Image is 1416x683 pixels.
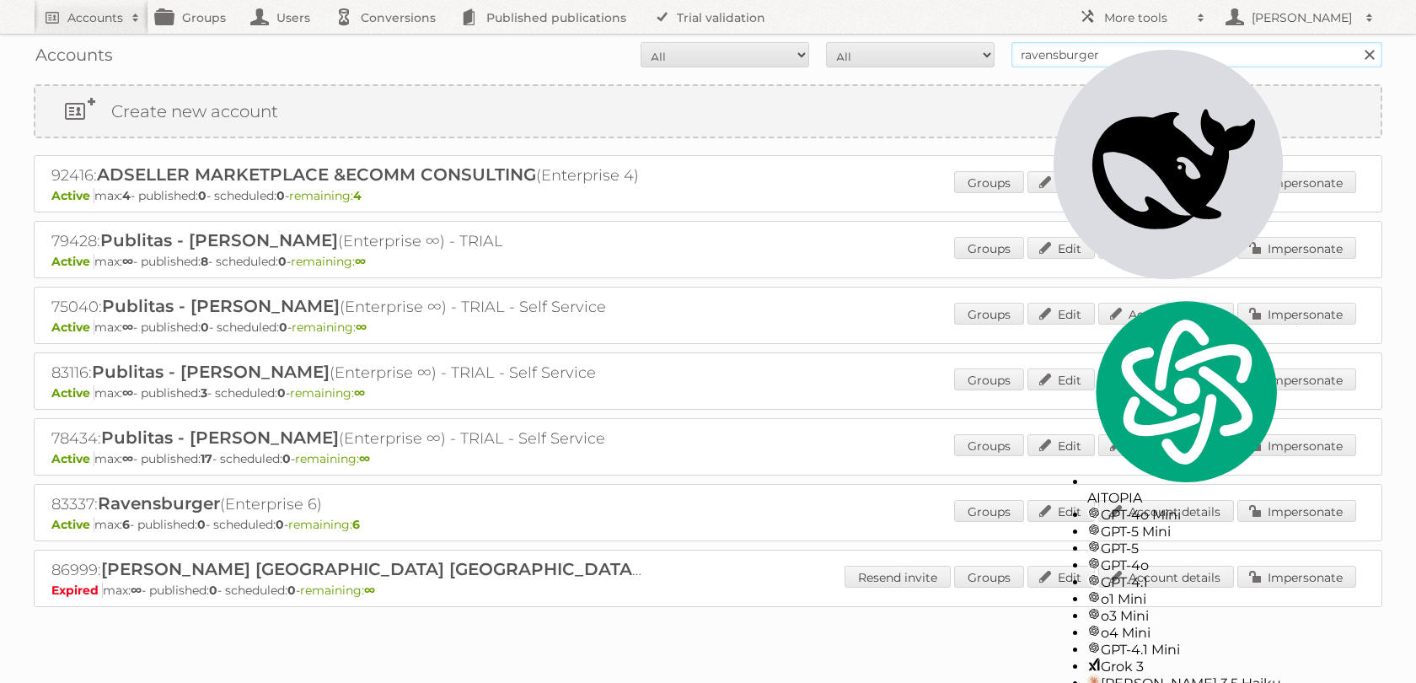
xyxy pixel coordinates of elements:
[51,320,94,335] span: Active
[51,385,94,401] span: Active
[209,583,217,598] strong: 0
[1237,434,1356,456] a: Impersonate
[1027,368,1095,390] a: Edit
[356,320,367,335] strong: ∞
[1087,557,1101,570] img: gpt-black.svg
[1054,50,1283,279] img: deepseek-r1.svg
[282,451,291,466] strong: 0
[51,493,641,515] h2: 83337: (Enterprise 6)
[1087,557,1283,573] div: GPT-4o
[287,583,296,598] strong: 0
[131,583,142,598] strong: ∞
[201,320,209,335] strong: 0
[1087,607,1101,621] img: gpt-black.svg
[279,320,287,335] strong: 0
[51,559,641,581] h2: 86999: (Bronze ∞) - TRIAL - Self Service
[1087,540,1101,553] img: gpt-black.svg
[1087,641,1101,654] img: gpt-black.svg
[35,86,1381,137] a: Create new account
[51,254,94,269] span: Active
[276,517,284,532] strong: 0
[954,368,1024,390] a: Groups
[1027,171,1095,193] a: Edit
[1087,641,1283,658] div: GPT-4.1 Mini
[51,583,103,598] span: Expired
[51,188,1365,203] p: max: - published: - scheduled: -
[359,451,370,466] strong: ∞
[122,320,133,335] strong: ∞
[1087,296,1283,506] div: AITOPIA
[102,296,340,316] span: Publitas - [PERSON_NAME]
[122,517,130,532] strong: 6
[1237,566,1356,588] a: Impersonate
[354,385,365,401] strong: ∞
[352,517,360,532] strong: 6
[1027,434,1095,456] a: Edit
[51,517,94,532] span: Active
[201,385,207,401] strong: 3
[97,164,536,185] span: ADSELLER MARKETPLACE &ECOMM CONSULTING
[1087,506,1101,519] img: gpt-black.svg
[197,517,206,532] strong: 0
[1087,624,1283,641] div: o4 Mini
[1087,590,1283,607] div: o1 Mini
[1027,500,1095,522] a: Edit
[1247,9,1357,26] h2: [PERSON_NAME]
[954,500,1024,522] a: Groups
[51,188,94,203] span: Active
[1087,624,1101,637] img: gpt-black.svg
[954,237,1024,259] a: Groups
[122,385,133,401] strong: ∞
[51,362,641,384] h2: 83116: (Enterprise ∞) - TRIAL - Self Service
[101,428,339,448] span: Publitas - [PERSON_NAME]
[1027,566,1095,588] a: Edit
[292,320,367,335] span: remaining:
[1237,237,1356,259] a: Impersonate
[201,451,212,466] strong: 17
[122,188,131,203] strong: 4
[1104,9,1188,26] h2: More tools
[954,434,1024,456] a: Groups
[101,559,641,579] span: [PERSON_NAME] [GEOGRAPHIC_DATA] [GEOGRAPHIC_DATA]
[122,451,133,466] strong: ∞
[1027,303,1095,325] a: Edit
[1087,540,1283,557] div: GPT-5
[1027,237,1095,259] a: Edit
[51,451,94,466] span: Active
[51,320,1365,335] p: max: - published: - scheduled: -
[51,230,641,252] h2: 79428: (Enterprise ∞) - TRIAL
[1087,523,1101,536] img: gpt-black.svg
[1087,523,1283,540] div: GPT-5 Mini
[954,566,1024,588] a: Groups
[954,171,1024,193] a: Groups
[1087,607,1283,624] div: o3 Mini
[51,583,1365,598] p: max: - published: - scheduled: -
[51,296,641,318] h2: 75040: (Enterprise ∞) - TRIAL - Self Service
[277,385,286,401] strong: 0
[291,254,366,269] span: remaining:
[51,451,1365,466] p: max: - published: - scheduled: -
[288,517,360,532] span: remaining:
[67,9,123,26] h2: Accounts
[295,451,370,466] span: remaining:
[1087,590,1101,604] img: gpt-black.svg
[100,230,338,250] span: Publitas - [PERSON_NAME]
[198,188,206,203] strong: 0
[353,188,362,203] strong: 4
[1237,303,1356,325] a: Impersonate
[51,428,641,449] h2: 78434: (Enterprise ∞) - TRIAL - Self Service
[954,303,1024,325] a: Groups
[51,385,1365,401] p: max: - published: - scheduled: -
[51,164,641,186] h2: 92416: (Enterprise 4)
[278,254,287,269] strong: 0
[1087,658,1283,675] div: Grok 3
[1087,506,1283,523] div: GPT-4o Mini
[51,254,1365,269] p: max: - published: - scheduled: -
[92,362,330,382] span: Publitas - [PERSON_NAME]
[1237,368,1356,390] a: Impersonate
[201,254,208,269] strong: 8
[122,254,133,269] strong: ∞
[845,566,951,588] a: Resend invite
[290,385,365,401] span: remaining:
[276,188,285,203] strong: 0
